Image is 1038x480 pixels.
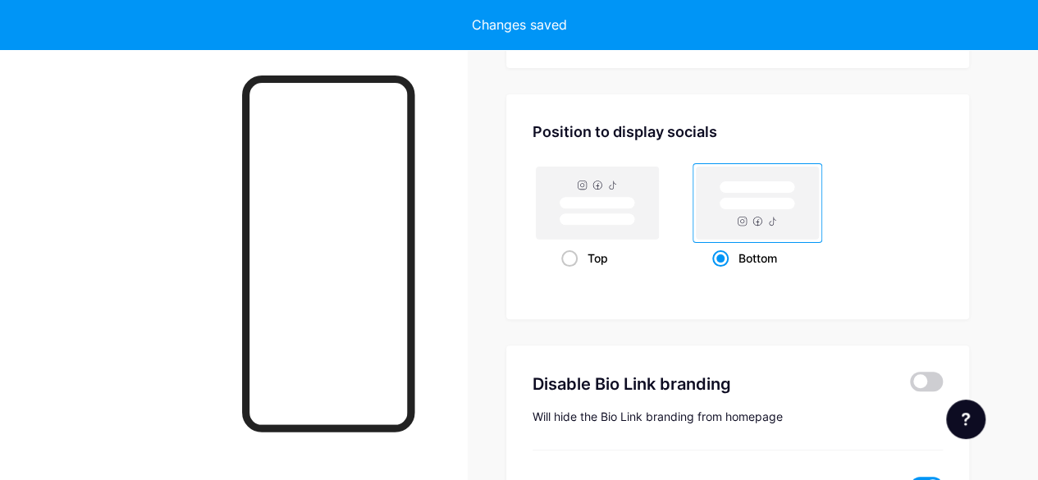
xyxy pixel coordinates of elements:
[561,243,634,273] div: Top
[533,121,943,143] div: Position to display socials
[533,372,889,396] div: Disable Bio Link branding
[472,15,567,34] div: Changes saved
[533,409,943,423] div: Will hide the Bio Link branding from homepage
[712,243,803,273] div: Bottom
